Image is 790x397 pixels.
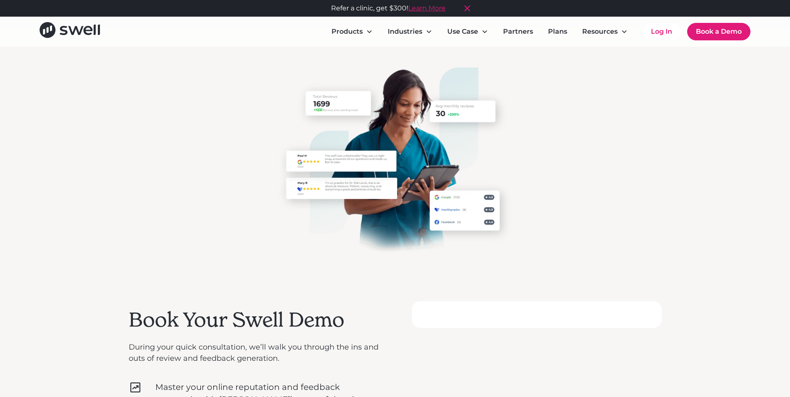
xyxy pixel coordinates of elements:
[582,27,618,37] div: Resources
[331,27,363,37] div: Products
[388,27,422,37] div: Industries
[496,23,540,40] a: Partners
[447,27,478,37] div: Use Case
[541,23,574,40] a: Plans
[129,308,379,332] h2: Book Your Swell Demo
[643,23,680,40] a: Log In
[687,23,750,40] a: Book a Demo
[408,4,446,12] a: Learn More
[331,3,446,13] div: Refer a clinic, get $300!
[129,342,379,364] p: During your quick consultation, we’ll walk you through the ins and outs of review and feedback ge...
